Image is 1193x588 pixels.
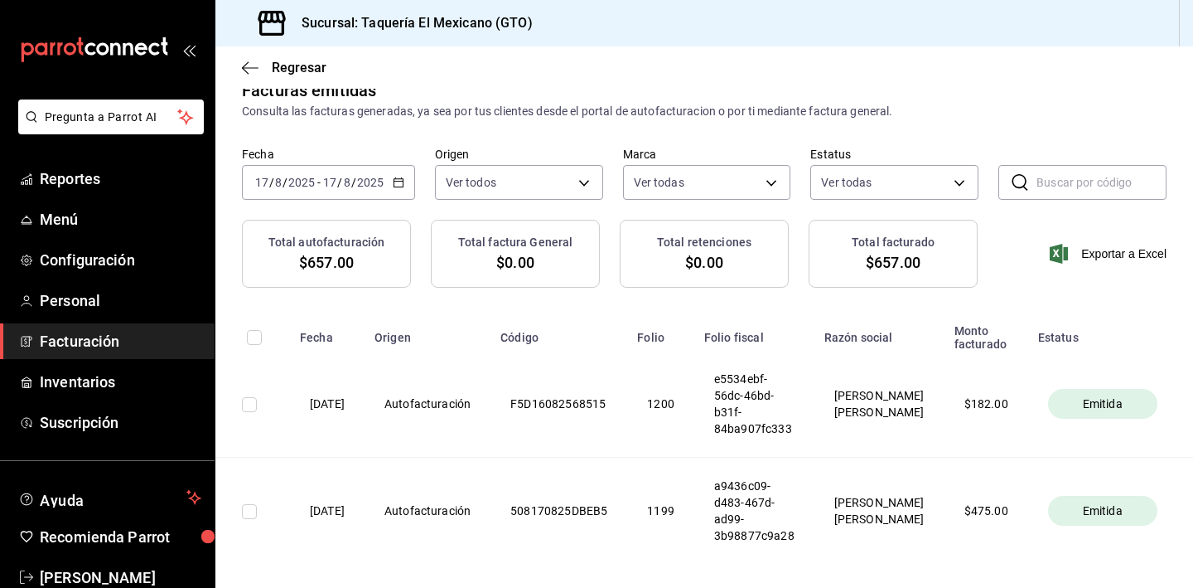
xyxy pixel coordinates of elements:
[242,78,376,103] div: Facturas emitidas
[299,251,354,274] span: $657.00
[944,314,1028,351] th: Monto facturado
[490,351,627,458] th: F5D16082568515
[40,330,201,352] span: Facturación
[694,458,814,565] th: a9436c09-d483-467d-ad99-3b98877c9a28
[490,458,627,565] th: 508170825DBEB5
[343,176,351,189] input: --
[272,60,326,75] span: Regresar
[634,174,684,191] span: Ver todas
[685,251,723,274] span: $0.00
[290,458,365,565] th: [DATE]
[1076,396,1129,412] span: Emitida
[283,176,287,189] span: /
[254,176,269,189] input: --
[242,60,326,75] button: Regresar
[446,174,496,191] span: Ver todos
[1028,314,1177,351] th: Estatus
[45,109,178,126] span: Pregunta a Parrot AI
[40,208,201,231] span: Menú
[365,351,490,458] th: Autofacturación
[810,148,978,160] label: Estatus
[365,314,490,351] th: Origen
[288,13,533,33] h3: Sucursal: Taquería El Mexicano (GTO)
[496,251,534,274] span: $0.00
[12,120,204,138] a: Pregunta a Parrot AI
[694,314,814,351] th: Folio fiscal
[356,176,384,189] input: ----
[627,458,694,565] th: 1199
[40,488,180,508] span: Ayuda
[290,351,365,458] th: [DATE]
[627,351,694,458] th: 1200
[458,234,573,251] h3: Total factura General
[287,176,316,189] input: ----
[1053,244,1166,264] button: Exportar a Excel
[269,176,274,189] span: /
[435,148,603,160] label: Origen
[694,351,814,458] th: e5534ebf-56dc-46bd-b31f-84ba907fc333
[242,103,1166,120] div: Consulta las facturas generadas, ya sea por tus clientes desde el portal de autofacturacion o por...
[182,43,196,56] button: open_drawer_menu
[821,174,872,191] span: Ver todas
[351,176,356,189] span: /
[944,351,1028,458] th: $ 182.00
[1076,503,1129,519] span: Emitida
[40,249,201,271] span: Configuración
[40,371,201,393] span: Inventarios
[40,289,201,312] span: Personal
[40,168,201,190] span: Reportes
[944,458,1028,565] th: $ 475.00
[1036,166,1166,199] input: Buscar por código
[657,234,751,251] h3: Total retenciones
[40,526,201,548] span: Recomienda Parrot
[627,314,694,351] th: Folio
[337,176,342,189] span: /
[18,100,204,134] button: Pregunta a Parrot AI
[814,458,944,565] th: [PERSON_NAME] [PERSON_NAME]
[242,148,415,160] label: Fecha
[317,176,321,189] span: -
[814,351,944,458] th: [PERSON_NAME] [PERSON_NAME]
[290,314,365,351] th: Fecha
[274,176,283,189] input: --
[40,411,201,434] span: Suscripción
[866,251,920,274] span: $657.00
[490,314,627,351] th: Código
[852,234,935,251] h3: Total facturado
[268,234,385,251] h3: Total autofacturación
[365,458,490,565] th: Autofacturación
[322,176,337,189] input: --
[623,148,791,160] label: Marca
[814,314,944,351] th: Razón social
